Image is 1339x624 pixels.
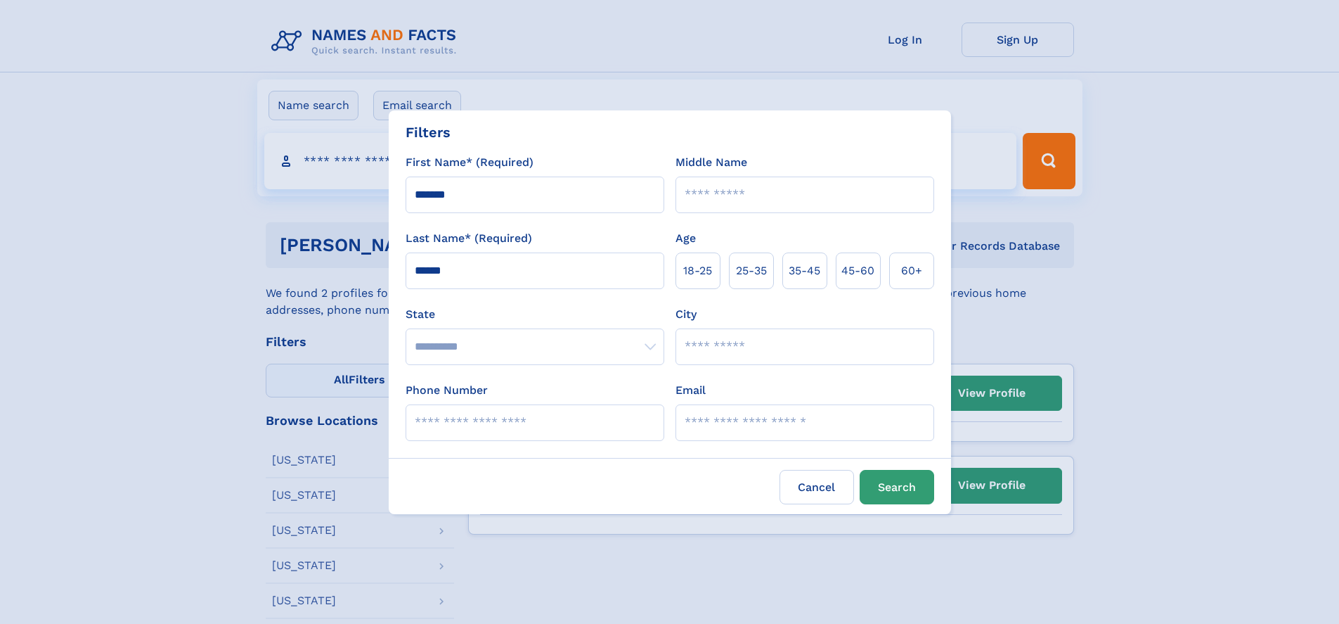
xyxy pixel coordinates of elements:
label: Cancel [780,470,854,504]
label: City [675,306,697,323]
label: Middle Name [675,154,747,171]
label: Email [675,382,706,399]
label: State [406,306,664,323]
label: Age [675,230,696,247]
label: Phone Number [406,382,488,399]
button: Search [860,470,934,504]
span: 45‑60 [841,262,874,279]
span: 25‑35 [736,262,767,279]
span: 35‑45 [789,262,820,279]
label: First Name* (Required) [406,154,533,171]
div: Filters [406,122,451,143]
span: 60+ [901,262,922,279]
span: 18‑25 [683,262,712,279]
label: Last Name* (Required) [406,230,532,247]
